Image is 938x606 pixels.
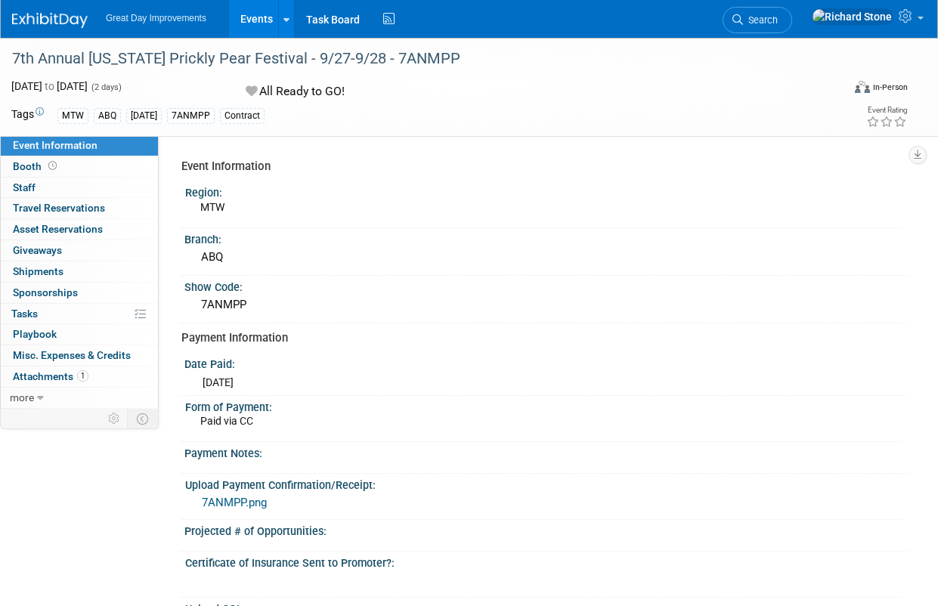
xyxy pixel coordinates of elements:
[13,370,88,382] span: Attachments
[196,246,896,269] div: ABQ
[200,201,224,213] span: MTW
[13,139,98,151] span: Event Information
[7,45,831,73] div: 7th Annual [US_STATE] Prickly Pear Festival - 9/27-9/28 - 7ANMPP
[11,80,88,92] span: [DATE] [DATE]
[13,265,63,277] span: Shipments
[1,135,158,156] a: Event Information
[1,304,158,324] a: Tasks
[1,388,158,408] a: more
[743,14,778,26] span: Search
[101,409,128,428] td: Personalize Event Tab Strip
[11,308,38,320] span: Tasks
[1,178,158,198] a: Staff
[812,8,893,25] img: Richard Stone
[11,107,44,124] td: Tags
[126,108,162,124] div: [DATE]
[1,283,158,303] a: Sponsorships
[13,349,131,361] span: Misc. Expenses & Credits
[872,82,908,93] div: In-Person
[202,496,267,509] a: 7ANMPP.png
[185,474,901,493] div: Upload Payment Confirmation/Receipt:
[220,108,265,124] div: Contract
[866,107,907,114] div: Event Rating
[184,442,908,461] div: Payment Notes:
[184,353,908,372] div: Date Paid:
[723,7,792,33] a: Search
[855,81,870,93] img: Format-Inperson.png
[12,13,88,28] img: ExhibitDay
[185,181,901,200] div: Region:
[181,330,896,346] div: Payment Information
[1,156,158,177] a: Booth
[241,79,525,105] div: All Ready to GO!
[1,324,158,345] a: Playbook
[184,228,908,247] div: Branch:
[42,80,57,92] span: to
[777,79,908,101] div: Event Format
[90,82,122,92] span: (2 days)
[94,108,121,124] div: ABQ
[13,202,105,214] span: Travel Reservations
[128,409,159,428] td: Toggle Event Tabs
[1,366,158,387] a: Attachments1
[1,240,158,261] a: Giveaways
[196,293,896,317] div: 7ANMPP
[106,13,206,23] span: Great Day Improvements
[13,223,103,235] span: Asset Reservations
[184,276,908,295] div: Show Code:
[167,108,215,124] div: 7ANMPP
[13,328,57,340] span: Playbook
[184,520,908,539] div: Projected # of Opportunities:
[77,370,88,382] span: 1
[45,160,60,172] span: Booth not reserved yet
[13,181,36,193] span: Staff
[185,552,901,570] div: Certificate of Insurance Sent to Promoter?:
[1,261,158,282] a: Shipments
[57,108,88,124] div: MTW
[1,198,158,218] a: Travel Reservations
[10,391,34,403] span: more
[1,219,158,240] a: Asset Reservations
[185,396,901,415] div: Form of Payment:
[13,244,62,256] span: Giveaways
[1,345,158,366] a: Misc. Expenses & Credits
[200,415,253,427] span: Paid via CC
[181,159,896,175] div: Event Information
[13,286,78,298] span: Sponsorships
[13,160,60,172] span: Booth
[203,376,234,388] span: [DATE]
